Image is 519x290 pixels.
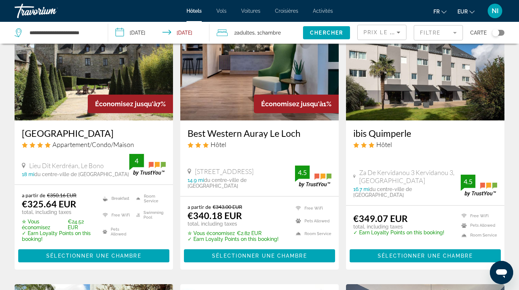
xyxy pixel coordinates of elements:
[188,230,279,236] p: €2.82 EUR
[47,192,76,198] del: €350.16 EUR
[211,140,226,148] span: Hôtel
[461,177,475,186] div: 4.5
[129,156,144,165] div: 4
[275,8,298,14] a: Croisières
[195,167,253,175] span: [STREET_ADDRESS]
[188,210,242,221] ins: €340.18 EUR
[22,230,94,242] p: ✓ Earn Loyalty Points on this booking!
[129,154,166,175] img: trustyou-badge.svg
[350,249,501,262] button: Sélectionner une chambre
[133,192,166,205] li: Room Service
[292,204,331,213] li: Free WiFi
[353,224,444,230] p: total, including taxes
[461,175,497,196] img: trustyou-badge.svg
[458,223,497,229] li: Pets Allowed
[108,22,209,44] button: Check-in date: Dec 23, 2025 Check-out date: Dec 28, 2025
[52,140,134,148] span: Appartement/Condo/Maison
[470,28,487,38] span: Carte
[350,251,501,259] a: Sélectionner une chambre
[458,213,497,219] li: Free WiFi
[15,4,173,120] img: Hotel image
[22,209,94,215] p: total, including taxes
[492,7,499,15] span: NI
[353,186,412,198] span: du centre-ville de [GEOGRAPHIC_DATA]
[310,30,343,36] span: Chercher
[313,8,333,14] span: Activités
[261,100,323,108] span: Économisez jusqu'à
[88,95,173,113] div: 7%
[186,8,202,14] a: Hôtels
[22,198,76,209] ins: €325.64 EUR
[414,25,463,41] button: Filter
[292,216,331,226] li: Pets Allowed
[22,192,45,198] span: a partir de
[34,171,129,177] span: du centre-ville de [GEOGRAPHIC_DATA]
[188,128,331,139] a: Best Western Auray Le Loch
[359,168,461,184] span: Za De Kervidanou 3 Kervidanou 3, [GEOGRAPHIC_DATA]
[133,209,166,222] li: Swimming Pool
[457,6,475,17] button: Change currency
[458,232,497,238] li: Room Service
[353,230,444,235] p: ✓ Earn Loyalty Points on this booking!
[18,249,169,262] button: Sélectionner une chambre
[353,213,408,224] ins: €349.07 EUR
[209,22,303,44] button: Travelers: 2 adults, 0 children
[95,100,157,108] span: Économisez jusqu'à
[237,30,255,36] span: Adultes
[303,26,350,39] button: Chercher
[485,3,504,19] button: User Menu
[378,253,472,259] span: Sélectionner une chambre
[184,251,335,259] a: Sélectionner une chambre
[22,219,94,230] p: €24.52 EUR
[213,204,242,210] del: €343.00 EUR
[353,140,497,148] div: 3 star Hotel
[188,177,247,189] span: du centre-ville de [GEOGRAPHIC_DATA]
[292,229,331,238] li: Room Service
[259,30,281,36] span: Chambre
[212,253,307,259] span: Sélectionner une chambre
[433,9,440,15] span: fr
[234,28,255,38] span: 2
[22,128,166,139] a: [GEOGRAPHIC_DATA]
[22,219,66,230] span: ✮ Vous économisez
[99,209,132,222] li: Free WiFi
[184,249,335,262] button: Sélectionner une chambre
[188,236,279,242] p: ✓ Earn Loyalty Points on this booking!
[346,4,504,120] img: Hotel image
[295,168,310,177] div: 4.5
[363,28,400,37] mat-select: Sort by
[188,204,211,210] span: a partir de
[15,1,87,20] a: Travorium
[99,225,132,238] li: Pets Allowed
[241,8,260,14] a: Voitures
[216,8,227,14] a: Vols
[46,253,141,259] span: Sélectionner une chambre
[180,4,339,120] img: Hotel image
[188,140,331,148] div: 3 star Hotel
[353,128,497,139] a: ibis Quimperle
[29,162,104,170] span: Lieu Dit Kerdréan, Le Bono
[18,251,169,259] a: Sélectionner une chambre
[376,140,392,148] span: Hôtel
[353,186,369,192] span: 16.7 mi
[188,230,235,236] span: ✮ Vous économisez
[487,29,504,36] button: Toggle map
[295,166,331,187] img: trustyou-badge.svg
[22,140,166,148] div: 4 star Apartment
[188,221,279,227] p: total, including taxes
[490,261,513,284] iframe: Bouton de lancement de la fenêtre de messagerie
[254,95,339,113] div: 1%
[457,9,468,15] span: EUR
[363,29,421,35] span: Prix le plus bas
[22,171,34,177] span: 18 mi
